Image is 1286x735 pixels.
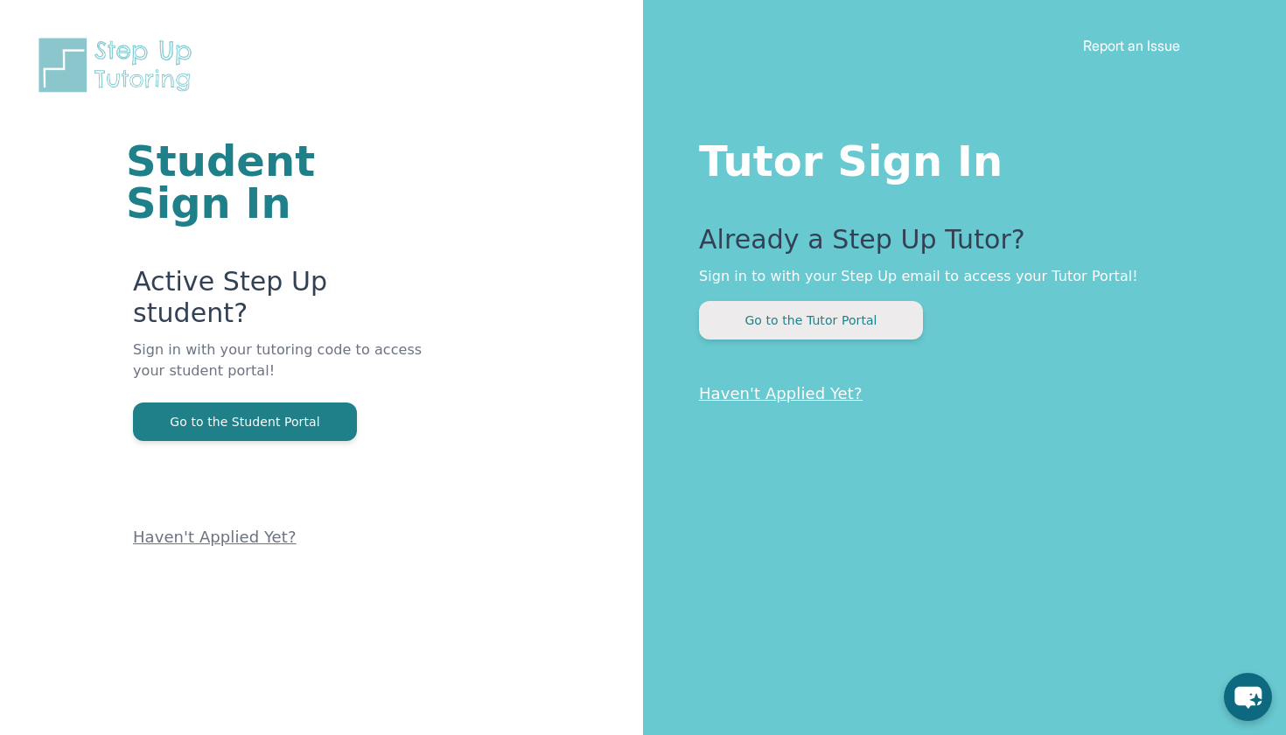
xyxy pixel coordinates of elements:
p: Active Step Up student? [133,266,433,339]
p: Sign in with your tutoring code to access your student portal! [133,339,433,402]
a: Go to the Student Portal [133,413,357,430]
button: Go to the Student Portal [133,402,357,441]
a: Haven't Applied Yet? [133,528,297,546]
a: Haven't Applied Yet? [699,384,863,402]
h1: Student Sign In [126,140,433,224]
img: Step Up Tutoring horizontal logo [35,35,203,95]
button: Go to the Tutor Portal [699,301,923,339]
p: Sign in to with your Step Up email to access your Tutor Portal! [699,266,1216,287]
p: Already a Step Up Tutor? [699,224,1216,266]
a: Go to the Tutor Portal [699,311,923,328]
button: chat-button [1224,673,1272,721]
a: Report an Issue [1083,37,1180,54]
h1: Tutor Sign In [699,133,1216,182]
